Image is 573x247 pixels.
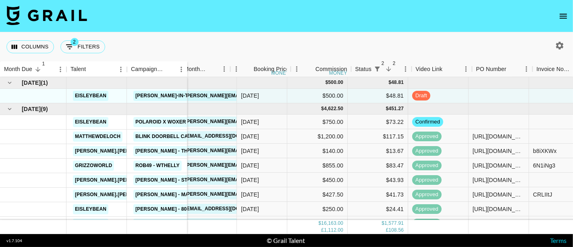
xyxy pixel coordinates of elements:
span: approved [412,147,442,155]
div: $140.00 [287,144,348,158]
button: Menu [399,63,411,75]
div: Sep '25 [241,132,259,140]
div: PO Number [476,61,506,77]
a: [PERSON_NAME]-in-the-box Monster Munchies [133,91,263,101]
span: approved [412,191,442,199]
div: 48.81 [391,79,404,86]
button: Sort [442,63,454,75]
div: Video Link [415,61,442,77]
span: approved [412,133,442,140]
div: 6N1iNg3 [533,161,556,170]
div: v 1.7.104 [6,238,22,243]
a: grizzoworld [73,161,114,171]
div: $24.41 [348,216,408,231]
div: $500.00 [287,89,348,103]
span: [DATE] [22,79,41,87]
div: Status [351,61,411,77]
button: Menu [291,63,303,75]
div: $ [321,105,324,112]
button: Select columns [6,40,54,53]
a: [EMAIL_ADDRESS][DOMAIN_NAME] [183,204,273,214]
div: Sep '25 [241,147,259,155]
button: open drawer [555,8,571,24]
div: 16,163.00 [321,220,343,227]
div: $427.50 [287,187,348,202]
div: Invoice Notes [536,61,569,77]
button: Menu [460,63,472,75]
a: [PERSON_NAME] - Make a Baby [133,190,218,200]
div: £ [321,227,324,234]
div: $117.15 [348,129,408,144]
div: money [329,71,347,75]
div: $43.93 [348,173,408,187]
a: little image - Kill The Ghost [133,219,217,229]
a: ROB49 - WTHELLY [133,161,182,171]
div: Sep '25 [241,205,259,213]
div: Campaign (Type) [131,61,164,77]
span: 2 [379,59,387,67]
a: [EMAIL_ADDRESS][DOMAIN_NAME] [183,131,273,141]
span: approved [412,176,442,184]
div: Video Link [411,61,472,77]
img: Grail Talent [6,6,87,25]
button: hide children [4,103,15,115]
button: Show filters [372,63,383,75]
div: https://www.tiktok.com/@matthewdeloch/video/7546736279367453966 [473,132,525,140]
div: CRLIItJ [533,190,552,199]
div: $83.47 [348,158,408,173]
div: Month Due [4,61,32,77]
div: https://www.instagram.com/reel/DOhQGxijurT/?igsh=MWE2OHVsNmdrd2E2MQ%3D%3D [473,190,525,199]
a: eisleybean [73,117,108,127]
div: Sep '25 [241,161,259,170]
div: https://www.tiktok.com/@eisleybean/video/7547882018680392990 [473,205,525,213]
button: Sort [164,64,175,75]
div: Talent [71,61,86,77]
div: 98406 [533,220,549,228]
button: Sort [242,63,253,75]
div: 4,622.50 [324,105,343,112]
div: money [271,71,289,75]
div: $ [388,79,391,86]
div: Sep '25 [241,118,259,126]
a: Blink Doorbell Campaign [133,132,209,142]
div: $ [318,220,321,227]
div: Sep '25 [241,190,259,199]
div: 500.00 [328,79,343,86]
button: Sort [86,64,97,75]
a: eisleybean [73,204,108,214]
div: $24.41 [348,202,408,216]
button: Menu [230,63,242,75]
span: ( 1 ) [41,79,48,87]
span: 2 [71,38,79,46]
div: https://www.instagram.com/reel/DN8nkAbjio_/?igsh=dmt3bnlhbWdmbDZo [473,147,525,155]
div: Month Due [184,61,207,77]
a: Terms [550,237,567,244]
div: https://www.tiktok.com/@eisleybean/video/7555564683005087006 [473,220,525,228]
button: Sort [32,64,44,75]
a: [PERSON_NAME] - Stay [133,175,195,185]
div: $855.00 [287,158,348,173]
div: Sep '25 [241,220,259,228]
button: Show filters [60,40,105,53]
div: $ [326,79,328,86]
button: Sort [304,63,316,75]
div: Month Due [180,61,230,77]
div: $450.00 [287,173,348,187]
a: [PERSON_NAME].[PERSON_NAME] [73,175,161,185]
span: approved [412,205,442,213]
div: $1,200.00 [287,129,348,144]
button: Menu [54,63,66,75]
div: Commission [316,61,347,77]
span: approved [412,162,442,170]
a: eisleybean [73,91,108,101]
div: PO Number [472,61,532,77]
span: draft [412,92,430,100]
button: Menu [115,63,127,75]
div: Oct '25 [241,92,259,100]
div: $41.73 [348,187,408,202]
div: 451.27 [388,105,404,112]
button: Sort [383,63,394,75]
div: Sep '25 [241,176,259,184]
div: £ [386,227,389,234]
div: b8iXKWx [533,147,557,155]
